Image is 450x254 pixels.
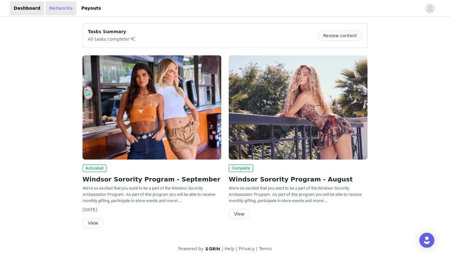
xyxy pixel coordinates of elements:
[82,221,103,226] a: View
[88,35,136,43] p: All tasks complete!
[229,55,367,160] img: Windsor
[82,165,107,172] span: Activated
[229,165,253,172] span: Complete
[82,218,103,228] button: View
[239,246,255,251] a: Privacy
[77,1,105,15] a: Payouts
[205,247,221,251] img: logo
[256,246,257,251] span: |
[82,186,215,203] span: We're so excited that you want to be a part of the Windsor Sorority Ambassador Program. As part o...
[178,246,203,251] span: Powered by
[427,3,433,13] div: avatar
[229,186,362,203] span: We're so excited that you want to be a part of the Windsor Sorority Ambassador Program. As part o...
[318,31,362,41] button: Review content
[259,246,272,251] a: Terms
[225,246,235,251] a: Help
[229,175,367,184] h2: Windsor Sorority Program - August
[229,209,250,219] button: View
[88,28,136,35] p: Tasks Summary
[222,246,223,251] span: |
[82,175,221,184] h2: Windsor Sorority Program - September
[10,1,44,15] a: Dashboard
[229,212,250,216] a: View
[45,1,76,15] a: Networks
[82,55,221,160] img: Windsor
[236,246,237,251] span: |
[82,207,97,212] span: [DATE]
[419,233,434,248] div: Open Intercom Messenger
